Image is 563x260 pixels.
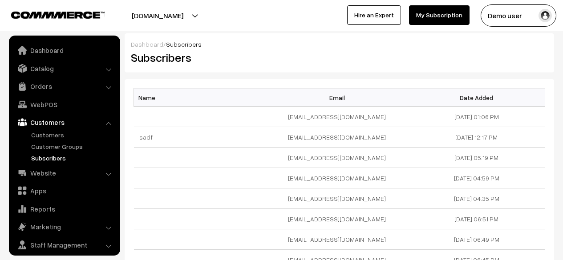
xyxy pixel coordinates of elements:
a: Apps [11,183,117,199]
td: [EMAIL_ADDRESS][DOMAIN_NAME] [271,148,408,168]
td: [EMAIL_ADDRESS][DOMAIN_NAME] [271,107,408,127]
a: COMMMERCE [11,9,89,20]
td: sadf [134,127,271,148]
a: Staff Management [11,237,117,253]
a: Customers [11,114,117,130]
td: [EMAIL_ADDRESS][DOMAIN_NAME] [271,127,408,148]
a: Marketing [11,219,117,235]
a: My Subscription [409,5,470,25]
td: [EMAIL_ADDRESS][DOMAIN_NAME] [271,209,408,229]
img: COMMMERCE [11,12,105,18]
a: WebPOS [11,96,117,112]
td: [DATE] 05:19 PM [408,148,545,168]
th: Email [271,88,408,107]
td: [DATE] 04:59 PM [408,168,545,188]
th: Date Added [408,88,545,107]
img: user [539,9,552,22]
a: Dashboard [131,40,163,48]
button: Demo user [481,4,556,27]
td: [EMAIL_ADDRESS][DOMAIN_NAME] [271,168,408,188]
div: / [131,40,548,49]
a: Customer Groups [29,142,117,151]
td: [EMAIL_ADDRESS][DOMAIN_NAME] [271,188,408,209]
td: [DATE] 01:06 PM [408,107,545,127]
button: [DOMAIN_NAME] [101,4,215,27]
td: [DATE] 04:35 PM [408,188,545,209]
a: Catalog [11,60,117,76]
td: [EMAIL_ADDRESS][DOMAIN_NAME] [271,229,408,250]
td: [DATE] 12:17 PM [408,127,545,148]
a: Reports [11,201,117,217]
span: Subscribers [166,40,202,48]
a: Dashboard [11,42,117,58]
a: Subscribers [29,153,117,163]
td: [DATE] 06:51 PM [408,209,545,229]
h2: Subscribers [131,51,333,64]
th: Name [134,88,271,107]
a: Hire an Expert [347,5,401,25]
td: [DATE] 06:49 PM [408,229,545,250]
a: Customers [29,130,117,140]
a: Website [11,165,117,181]
a: Orders [11,78,117,94]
